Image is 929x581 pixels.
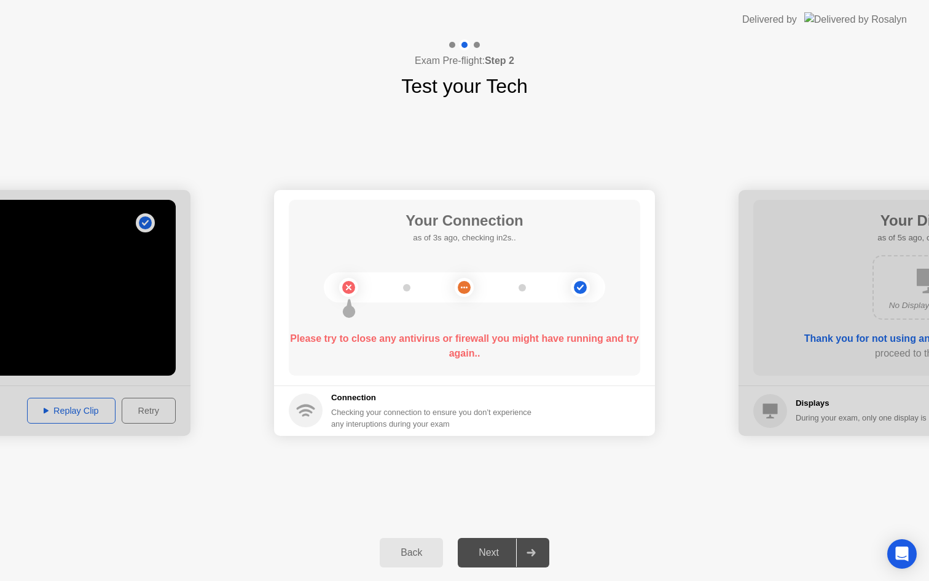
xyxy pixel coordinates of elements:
div: Back [383,547,439,558]
b: Step 2 [485,55,514,66]
button: Back [380,538,443,567]
h1: Your Connection [406,210,523,232]
div: Open Intercom Messenger [887,539,917,569]
button: Next [458,538,549,567]
b: Please try to close any antivirus or firewall you might have running and try again.. [290,333,638,358]
div: Next [461,547,516,558]
h5: Connection [331,392,539,404]
img: Delivered by Rosalyn [804,12,907,26]
div: Checking your connection to ensure you don’t experience any interuptions during your exam [331,406,539,430]
h5: as of 3s ago, checking in2s.. [406,232,523,244]
div: Delivered by [742,12,797,27]
h1: Test your Tech [401,71,528,101]
h4: Exam Pre-flight: [415,53,514,68]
